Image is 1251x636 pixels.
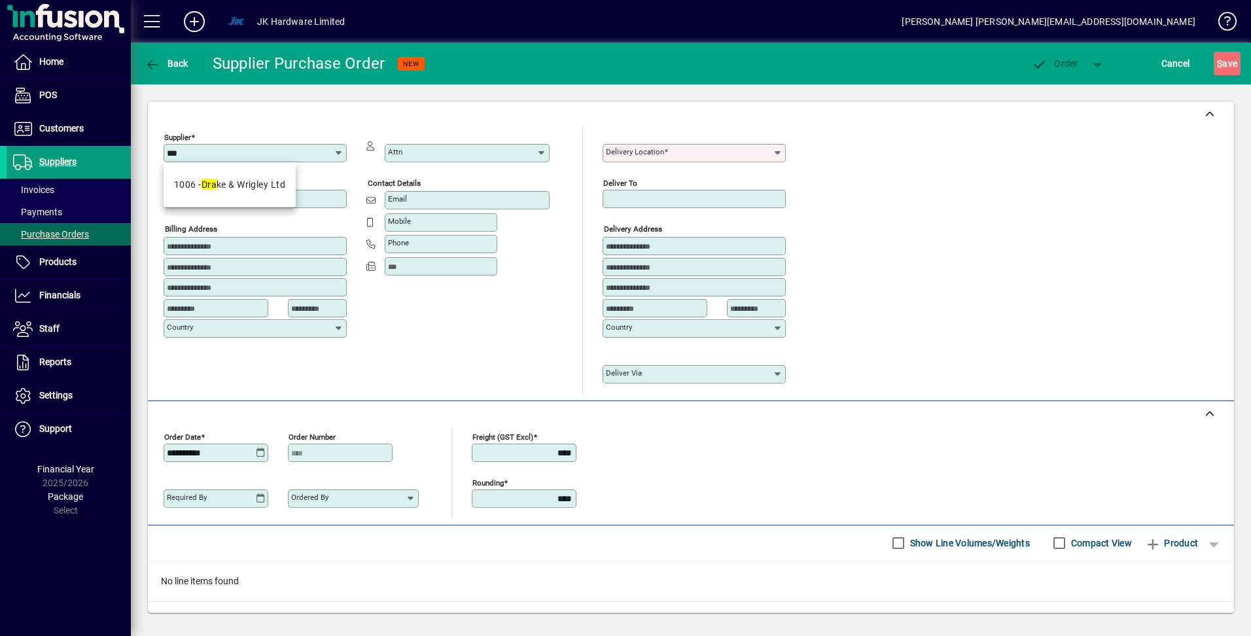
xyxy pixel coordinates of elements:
span: Staff [39,323,60,334]
div: 1006 - ke & Wrigley Ltd [174,178,285,192]
a: POS [7,79,131,112]
mat-label: Order date [164,432,201,441]
span: Financial Year [37,464,94,474]
button: Back [141,52,192,75]
span: Home [39,56,63,67]
span: NEW [403,60,419,68]
div: [PERSON_NAME] [PERSON_NAME][EMAIL_ADDRESS][DOMAIN_NAME] [902,11,1195,32]
em: Dra [202,179,217,190]
a: Knowledge Base [1208,3,1235,45]
span: S [1217,58,1222,69]
span: Payments [13,207,62,217]
mat-label: Mobile [388,217,411,226]
span: Suppliers [39,156,77,167]
app-page-header-button: Back [131,52,203,75]
mat-label: Phone [388,238,409,247]
mat-option: 1006 - Drake & Wrigley Ltd [164,168,296,202]
a: Staff [7,313,131,345]
mat-label: Order number [289,432,336,441]
mat-label: Deliver via [606,368,642,378]
a: Financials [7,279,131,312]
a: Home [7,46,131,79]
span: Products [39,256,77,267]
a: Support [7,413,131,446]
span: Settings [39,390,73,400]
button: Save [1214,52,1241,75]
button: Add [173,10,215,33]
mat-label: Country [606,323,632,332]
a: Invoices [7,179,131,201]
button: Order [1025,52,1085,75]
mat-label: Ordered by [291,493,328,502]
mat-label: Rounding [472,478,504,487]
span: ave [1217,53,1237,74]
span: Purchase Orders [13,229,89,239]
span: Back [145,58,188,69]
div: No line items found [148,561,1234,601]
div: Supplier Purchase Order [213,53,385,74]
span: Financials [39,290,80,300]
span: Reports [39,357,71,367]
span: Customers [39,123,84,133]
mat-label: Email [388,194,407,203]
span: Invoices [13,185,54,195]
mat-label: Supplier [164,133,191,142]
span: POS [39,90,57,100]
span: Order [1032,58,1078,69]
label: Compact View [1068,537,1132,550]
a: Purchase Orders [7,223,131,245]
mat-label: Attn [388,147,402,156]
mat-label: Delivery Location [606,147,664,156]
a: Reports [7,346,131,379]
button: Profile [215,10,257,33]
mat-label: Required by [167,493,207,502]
span: Cancel [1161,53,1190,74]
a: Payments [7,201,131,223]
label: Show Line Volumes/Weights [907,537,1030,550]
div: JK Hardware Limited [257,11,345,32]
mat-label: Country [167,323,193,332]
span: Support [39,423,72,434]
a: Customers [7,113,131,145]
button: Cancel [1158,52,1193,75]
a: Settings [7,380,131,412]
mat-label: Freight (GST excl) [472,432,533,441]
a: Products [7,246,131,279]
span: Package [48,491,83,502]
mat-label: Deliver To [603,179,637,188]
